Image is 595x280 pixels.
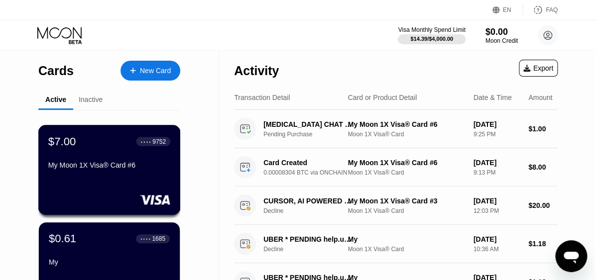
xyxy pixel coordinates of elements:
div: My Moon 1X Visa® Card #6 [48,161,170,169]
div: Decline [263,207,358,214]
div: My [348,235,465,243]
div: [MEDICAL_DATA] CHAT [PHONE_NUMBER] USPending PurchaseMy Moon 1X Visa® Card #6Moon 1X Visa® Card[D... [234,110,558,148]
div: Active [45,95,66,103]
div: 10:36 AM [474,246,520,253]
div: Card Created0.00008304 BTC via ONCHAINMy Moon 1X Visa® Card #6Moon 1X Visa® Card[DATE]9:13 PM$8.00 [234,148,558,187]
div: FAQ [546,6,558,13]
div: $0.00 [485,27,518,37]
div: 12:03 PM [474,207,520,214]
div: Moon 1X Visa® Card [348,131,465,138]
div: Card or Product Detail [348,93,417,101]
div: CURSOR, AI POWERED IDE [PHONE_NUMBER] US [263,197,352,205]
div: Transaction Detail [234,93,290,101]
div: Export [519,60,558,77]
div: Cards [38,64,74,78]
div: Card Created [263,159,352,167]
div: EN [492,5,523,15]
div: $0.00Moon Credit [485,27,518,44]
div: $1.18 [528,240,558,248]
div: Activity [234,64,279,78]
div: ● ● ● ● [140,237,150,240]
div: 0.00008304 BTC via ONCHAIN [263,169,358,176]
div: [DATE] [474,120,520,128]
div: $7.00● ● ● ●9752My Moon 1X Visa® Card #6 [39,125,180,214]
div: [DATE] [474,159,520,167]
div: 9:25 PM [474,131,520,138]
div: [DATE] [474,235,520,243]
div: FAQ [523,5,558,15]
div: My [49,258,170,266]
div: UBER * PENDING help.uber.comNL [263,235,352,243]
div: $0.61 [49,232,76,245]
div: Inactive [79,95,103,103]
div: [DATE] [474,197,520,205]
div: 1685 [152,235,165,242]
div: Export [523,64,553,72]
div: Pending Purchase [263,131,358,138]
div: $20.00 [528,201,558,209]
div: My Moon 1X Visa® Card #6 [348,120,465,128]
div: Amount [528,93,552,101]
div: $8.00 [528,163,558,171]
div: 9752 [152,138,166,145]
div: Moon 1X Visa® Card [348,169,465,176]
div: ● ● ● ● [141,140,151,143]
div: EN [503,6,511,13]
div: $1.00 [528,125,558,133]
div: Visa Monthly Spend Limit$14.39/$4,000.00 [398,26,465,44]
div: Decline [263,246,358,253]
div: New Card [120,61,180,81]
div: $14.39 / $4,000.00 [410,36,453,42]
div: Moon 1X Visa® Card [348,207,465,214]
div: UBER * PENDING help.uber.comNLDeclineMyMoon 1X Visa® Card[DATE]10:36 AM$1.18 [234,225,558,263]
div: CURSOR, AI POWERED IDE [PHONE_NUMBER] USDeclineMy Moon 1X Visa® Card #3Moon 1X Visa® Card[DATE]12... [234,187,558,225]
div: New Card [140,67,171,75]
div: [MEDICAL_DATA] CHAT [PHONE_NUMBER] US [263,120,352,128]
div: Moon Credit [485,37,518,44]
div: Visa Monthly Spend Limit [398,26,465,33]
iframe: Button to launch messaging window [555,240,587,272]
div: Date & Time [474,93,512,101]
div: 9:13 PM [474,169,520,176]
div: My Moon 1X Visa® Card #6 [348,159,465,167]
div: Moon 1X Visa® Card [348,246,465,253]
div: $7.00 [48,135,76,148]
div: My Moon 1X Visa® Card #3 [348,197,465,205]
